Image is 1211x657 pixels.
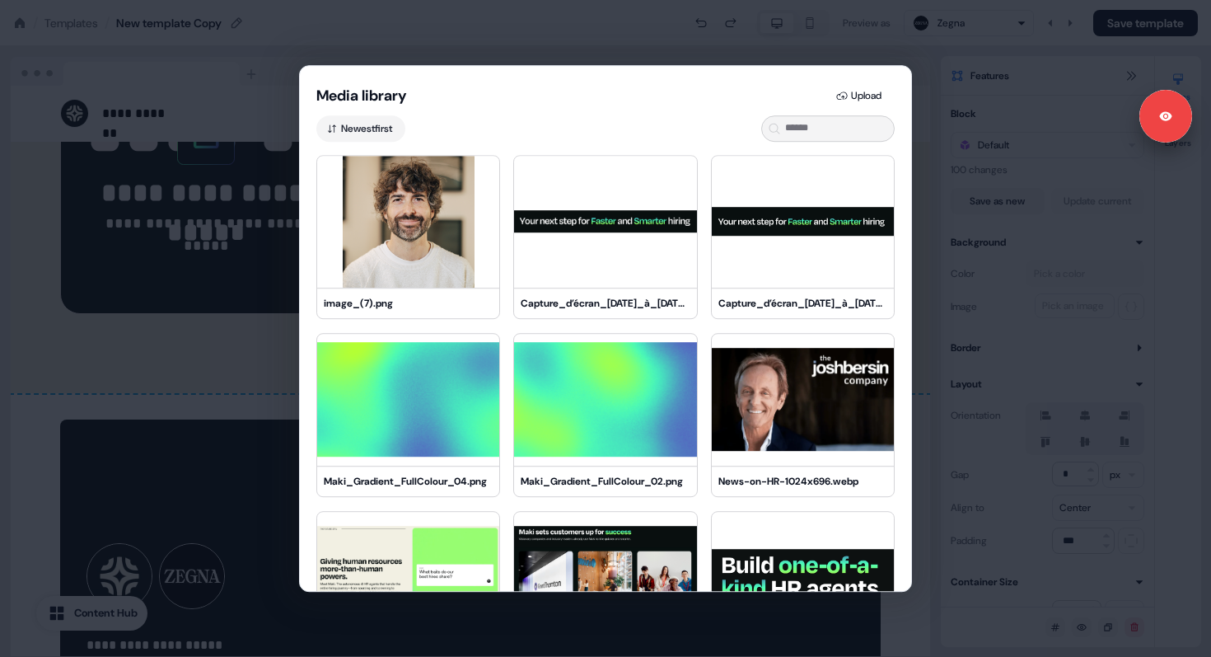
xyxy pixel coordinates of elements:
div: Capture_d’écran_[DATE]_à_[DATE].png [521,295,690,312]
div: Maki_Gradient_FullColour_04.png [324,473,493,490]
button: Upload [826,82,895,109]
img: Capture_d’écran_2025-09-10_à_18.02.50.png [712,156,894,288]
img: Maki_Gradient_FullColour_02.png [514,334,696,466]
img: Maki_Gradient_FullColour_04.png [317,334,499,466]
img: Capture_d’écran_2025-09-10_à_18.03.55.png [514,156,696,288]
img: image_(7).png [317,156,499,288]
img: image_1.png [712,512,894,644]
div: Maki_Gradient_FullColour_02.png [521,473,690,490]
div: News-on-HR-1024x696.webp [718,473,887,490]
img: News-on-HR-1024x696.webp [712,334,894,466]
div: image_(7).png [324,295,493,312]
img: Capture_d’écran_2025-09-03_à_11.00.58.png [317,512,499,644]
button: Media library [316,86,407,106]
div: Capture_d’écran_[DATE]_à_[DATE].png [718,295,887,312]
button: Newestfirst [316,115,405,142]
img: Capture_d’écran_2025-09-03_à_11.00.07.png [514,512,696,644]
